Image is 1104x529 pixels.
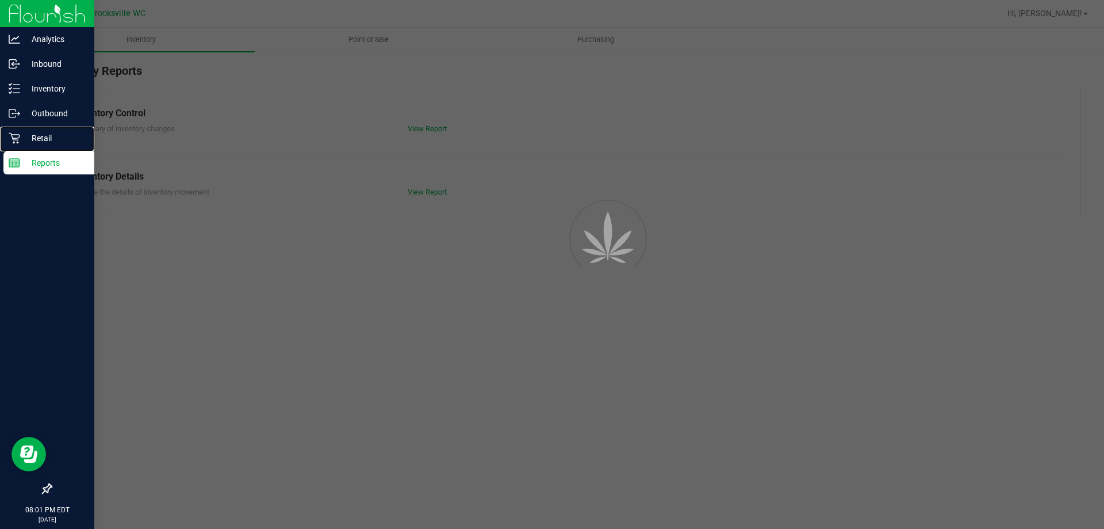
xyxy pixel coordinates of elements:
[5,505,89,515] p: 08:01 PM EDT
[20,106,89,120] p: Outbound
[9,33,20,45] inline-svg: Analytics
[20,156,89,170] p: Reports
[20,57,89,71] p: Inbound
[9,58,20,70] inline-svg: Inbound
[9,108,20,119] inline-svg: Outbound
[9,132,20,144] inline-svg: Retail
[9,83,20,94] inline-svg: Inventory
[11,437,46,471] iframe: Resource center
[20,32,89,46] p: Analytics
[5,515,89,524] p: [DATE]
[20,131,89,145] p: Retail
[20,82,89,96] p: Inventory
[9,157,20,169] inline-svg: Reports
